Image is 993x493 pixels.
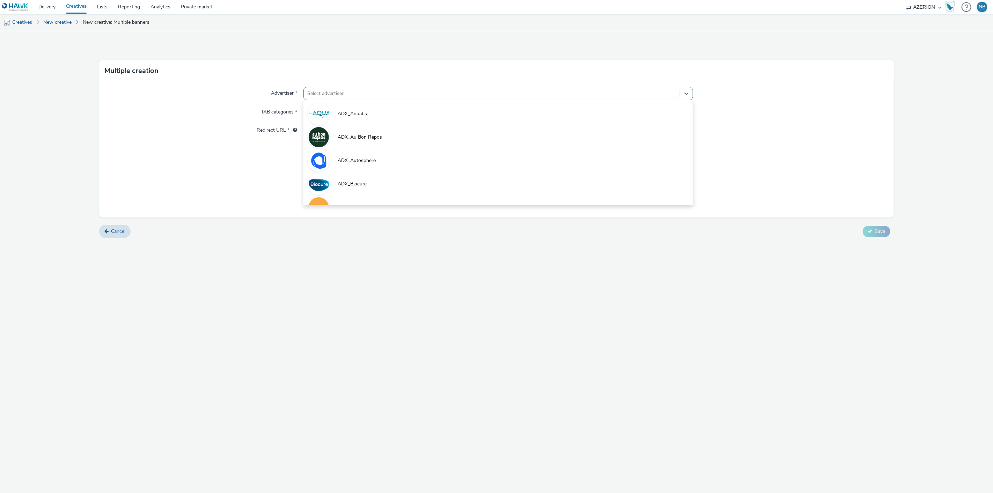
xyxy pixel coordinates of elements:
span: Save [875,228,885,235]
label: Redirect URL * [254,124,300,134]
img: ADX_Camber [309,197,329,218]
img: Hawk Academy [945,1,955,13]
span: ADX_Aquatis [338,110,367,117]
span: ADX_Autosphere [338,157,376,164]
img: undefined Logo [2,3,29,12]
div: URL will be used as a validation URL with some SSPs and it will be the redirection URL of your cr... [289,127,297,134]
label: IAB categories * [259,106,300,116]
div: NB [979,2,986,12]
img: ADX_Biocure [309,174,329,194]
img: ADX_Autosphere [309,150,329,171]
label: Advertiser * [268,87,300,97]
img: mobile [3,19,10,26]
span: Cancel [111,228,125,235]
a: New creative: Multiple banners [79,14,153,31]
img: ADX_Au Bon Repos [309,127,329,147]
h3: Multiple creation [104,66,159,76]
img: ADX_Aquatis [309,104,329,124]
span: ADX_Biocure [338,181,367,187]
span: ADX_Au Bon Repos [338,134,382,141]
a: New creative [40,14,75,31]
span: ADX_Camber [338,204,367,211]
a: Hawk Academy [945,1,958,13]
a: Cancel [99,225,131,238]
button: Save [863,226,890,237]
